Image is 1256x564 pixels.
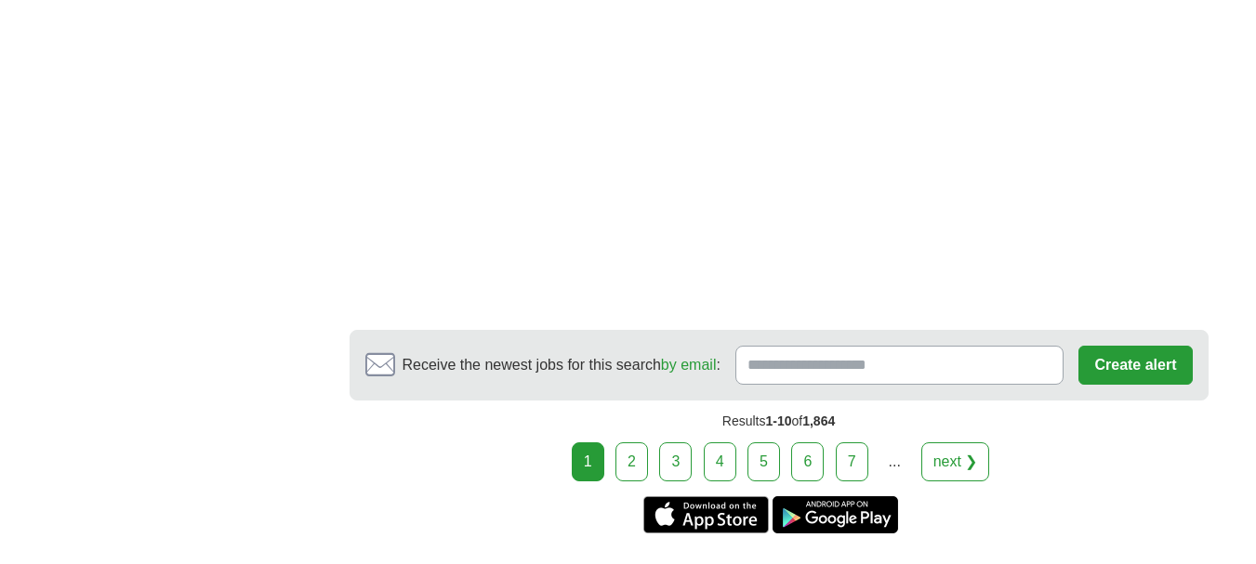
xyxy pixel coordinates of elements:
a: Get the iPhone app [643,496,769,533]
a: 2 [615,442,648,481]
div: ... [876,443,913,480]
a: 4 [704,442,736,481]
a: 6 [791,442,824,481]
a: next ❯ [921,442,990,481]
a: 7 [836,442,868,481]
div: Results of [350,400,1209,442]
span: 1-10 [765,413,791,428]
div: 1 [572,442,604,481]
a: 5 [747,442,780,481]
a: 3 [659,442,692,481]
a: Get the Android app [773,496,898,533]
span: 1,864 [802,413,835,428]
button: Create alert [1078,346,1192,385]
